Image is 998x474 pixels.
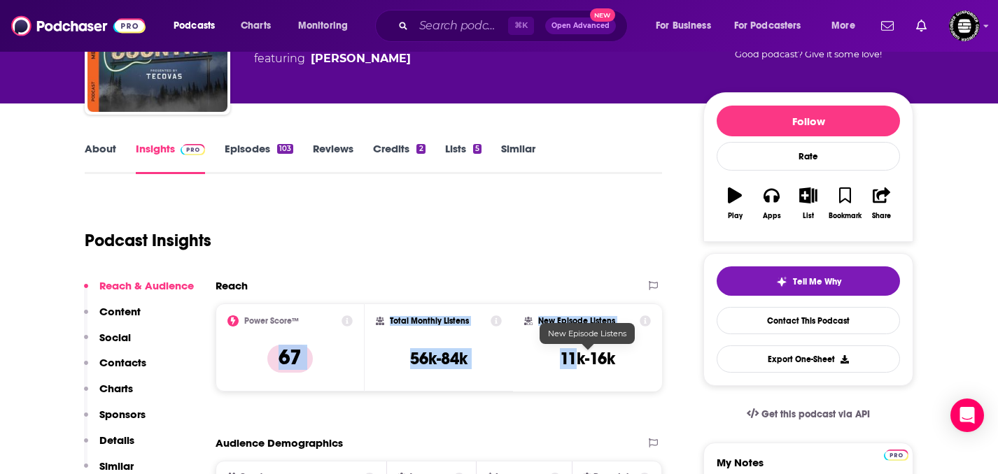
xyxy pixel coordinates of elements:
[277,144,293,154] div: 103
[646,15,729,37] button: open menu
[548,329,626,338] span: New Episode Listens
[736,397,881,431] a: Get this podcast via API
[734,16,801,36] span: For Podcasters
[717,307,900,334] a: Contact This Podcast
[822,15,873,37] button: open menu
[827,178,863,229] button: Bookmark
[551,22,610,29] span: Open Advanced
[390,316,469,326] h2: Total Monthly Listens
[761,408,870,420] span: Get this podcast via API
[803,212,814,220] div: List
[501,142,535,174] a: Similar
[793,276,841,287] span: Tell Me Why
[225,142,293,174] a: Episodes103
[254,50,507,67] span: featuring
[85,230,211,251] h1: Podcast Insights
[313,142,353,174] a: Reviews
[99,433,134,447] p: Details
[717,266,900,296] button: tell me why sparkleTell Me Why
[725,15,822,37] button: open menu
[735,49,882,59] span: Good podcast? Give it some love!
[388,10,641,42] div: Search podcasts, credits, & more...
[99,331,131,344] p: Social
[84,356,146,382] button: Contacts
[181,144,205,155] img: Podchaser Pro
[884,450,908,461] img: Podchaser Pro
[267,345,313,373] p: 67
[445,142,482,174] a: Lists5
[884,447,908,461] a: Pro website
[244,316,299,326] h2: Power Score™
[84,279,194,305] button: Reach & Audience
[717,345,900,373] button: Export One-Sheet
[84,382,133,408] button: Charts
[753,178,789,229] button: Apps
[232,15,279,37] a: Charts
[99,356,146,369] p: Contacts
[717,106,900,136] button: Follow
[790,178,827,229] button: List
[99,279,194,292] p: Reach & Audience
[99,382,133,395] p: Charts
[414,15,508,37] input: Search podcasts, credits, & more...
[241,16,271,36] span: Charts
[416,144,425,154] div: 2
[311,50,411,67] a: Reid Isbell
[829,212,862,220] div: Bookmark
[84,433,134,459] button: Details
[136,142,205,174] a: InsightsPodchaser Pro
[99,305,141,318] p: Content
[776,276,787,287] img: tell me why sparkle
[216,279,248,292] h2: Reach
[911,14,932,38] a: Show notifications dropdown
[11,13,146,39] img: Podchaser - Follow, Share and Rate Podcasts
[84,305,141,331] button: Content
[373,142,425,174] a: Credits2
[876,14,899,38] a: Show notifications dropdown
[864,178,900,229] button: Share
[949,10,980,41] img: User Profile
[538,316,615,326] h2: New Episode Listens
[216,436,343,450] h2: Audience Demographics
[950,398,984,432] div: Open Intercom Messenger
[831,16,855,36] span: More
[298,16,348,36] span: Monitoring
[84,331,131,357] button: Social
[288,15,366,37] button: open menu
[656,16,711,36] span: For Business
[949,10,980,41] button: Show profile menu
[508,17,534,35] span: ⌘ K
[164,15,233,37] button: open menu
[560,348,615,369] h3: 11k-16k
[872,212,891,220] div: Share
[473,144,482,154] div: 5
[590,8,615,22] span: New
[84,408,146,433] button: Sponsors
[717,178,753,229] button: Play
[99,408,146,421] p: Sponsors
[545,17,616,34] button: Open AdvancedNew
[717,142,900,171] div: Rate
[174,16,215,36] span: Podcasts
[949,10,980,41] span: Logged in as KarinaSabol
[763,212,781,220] div: Apps
[99,459,134,473] p: Similar
[728,212,743,220] div: Play
[410,348,468,369] h3: 56k-84k
[85,142,116,174] a: About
